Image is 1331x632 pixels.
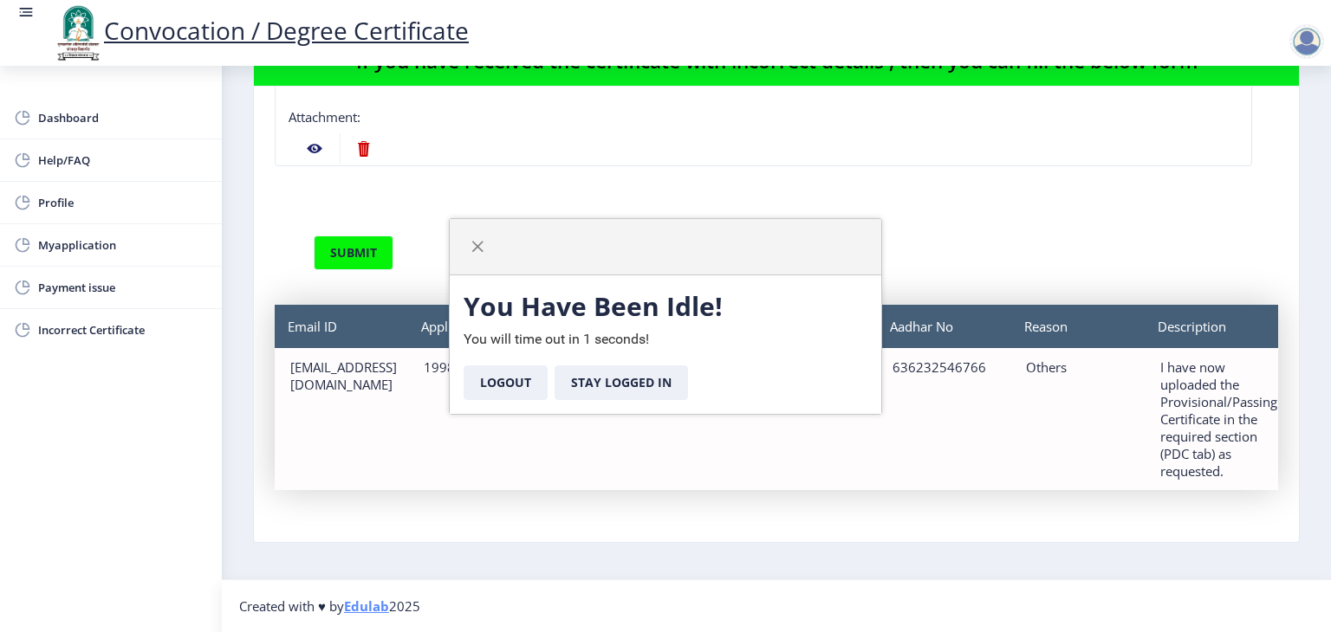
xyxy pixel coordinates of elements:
span: Profile [38,192,208,213]
div: 636232546766 [893,358,995,376]
div: Reason [1011,305,1145,348]
span: Help/FAQ [38,150,208,171]
span: Payment issue [38,277,208,298]
label: Attachment: [289,108,360,126]
div: [EMAIL_ADDRESS][DOMAIN_NAME] [290,358,393,393]
div: Application Id [408,305,542,348]
span: Dashboard [38,107,208,128]
div: Email ID [275,305,408,348]
span: Myapplication [38,235,208,255]
a: Convocation / Degree Certificate [52,14,469,47]
img: logo [52,3,104,62]
span: Created with ♥ by 2025 [239,597,420,615]
span: Incorrect Certificate [38,319,208,340]
div: You will time out in 1 seconds! [450,275,881,414]
button: submit [314,235,393,270]
button: Stay Logged In [555,365,688,400]
h3: You Have Been Idle! [464,289,867,324]
nb-action: Delete File [340,133,387,164]
button: Logout [464,365,548,400]
div: Description [1145,305,1278,348]
div: 1998 [424,358,526,376]
div: Aadhar No [877,305,1010,348]
a: Edulab [344,597,389,615]
nb-action: View File [289,133,340,164]
div: I have now uploaded the Provisional/Passing Certificate in the required section (PDC tab) as requ... [1160,358,1263,480]
div: Others [1026,358,1128,376]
